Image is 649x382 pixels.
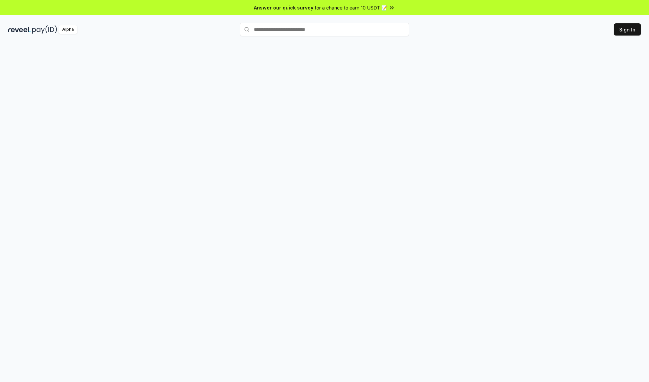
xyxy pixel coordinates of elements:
span: Answer our quick survey [254,4,313,11]
button: Sign In [614,23,641,36]
div: Alpha [58,25,77,34]
img: pay_id [32,25,57,34]
span: for a chance to earn 10 USDT 📝 [315,4,387,11]
img: reveel_dark [8,25,31,34]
